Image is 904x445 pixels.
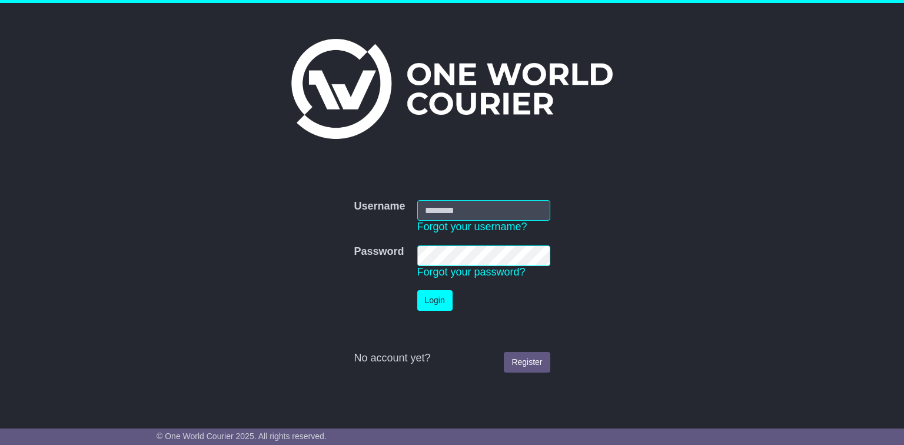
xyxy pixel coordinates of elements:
[354,352,550,365] div: No account yet?
[417,266,526,278] a: Forgot your password?
[504,352,550,373] a: Register
[291,39,613,139] img: One World
[354,245,404,258] label: Password
[157,431,327,441] span: © One World Courier 2025. All rights reserved.
[417,221,527,233] a: Forgot your username?
[354,200,405,213] label: Username
[417,290,453,311] button: Login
